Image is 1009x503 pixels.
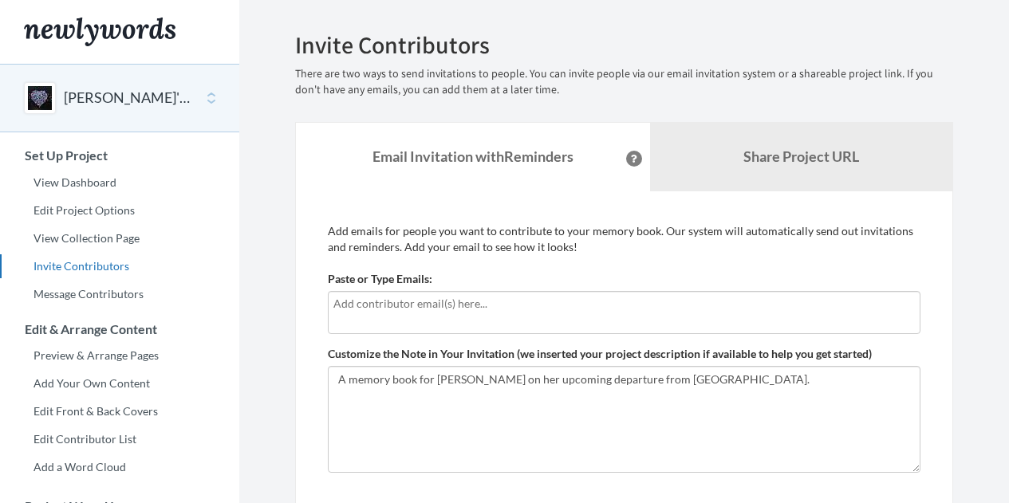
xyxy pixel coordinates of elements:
[328,366,920,473] textarea: A memory book for [PERSON_NAME] on her upcoming departure from [GEOGRAPHIC_DATA].
[24,18,175,46] img: Newlywords logo
[743,147,859,165] b: Share Project URL
[328,346,872,362] label: Customize the Note in Your Invitation (we inserted your project description if available to help ...
[333,295,915,312] input: Add contributor email(s) here...
[1,322,239,336] h3: Edit & Arrange Content
[295,66,953,98] p: There are two ways to send invitations to people. You can invite people via our email invitation ...
[328,271,432,287] label: Paste or Type Emails:
[372,147,573,165] strong: Email Invitation with Reminders
[64,88,193,108] button: [PERSON_NAME]'s OSH Memory Book
[1,148,239,163] h3: Set Up Project
[328,223,920,255] p: Add emails for people you want to contribute to your memory book. Our system will automatically s...
[295,32,953,58] h2: Invite Contributors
